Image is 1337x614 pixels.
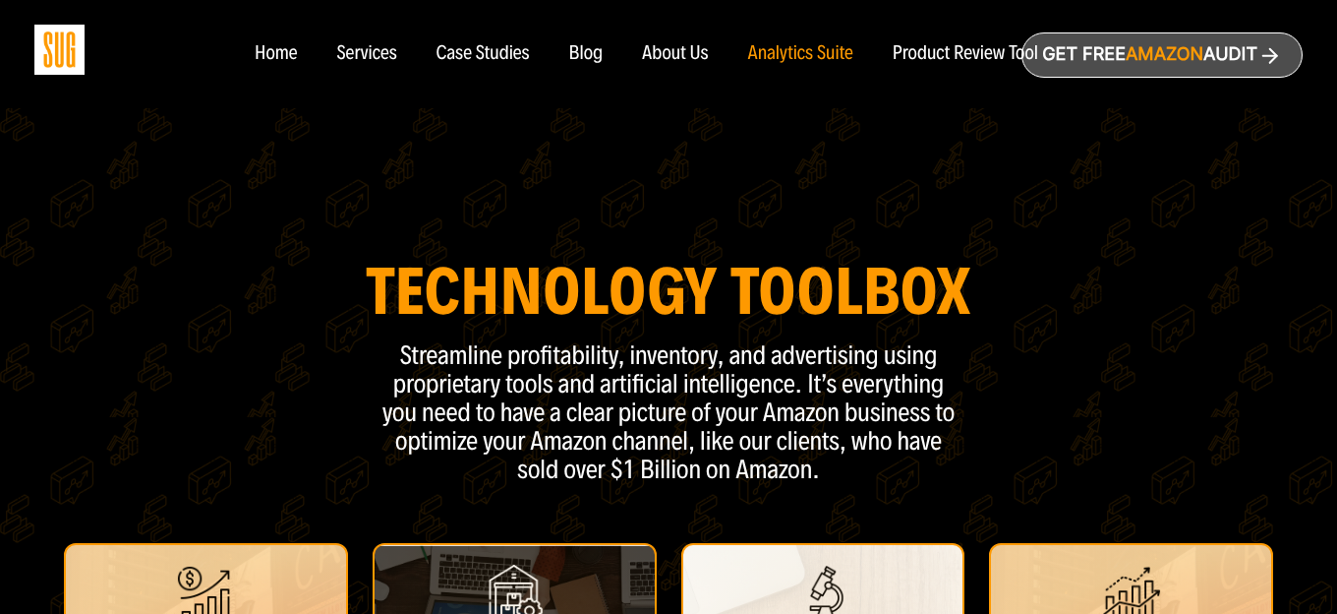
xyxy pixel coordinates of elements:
[642,43,709,65] a: About Us
[893,43,1038,65] a: Product Review Tool
[748,43,853,65] a: Analytics Suite
[366,251,971,332] strong: Technology Toolbox
[436,43,530,65] a: Case Studies
[34,25,85,75] img: Sug
[255,43,297,65] a: Home
[336,43,396,65] a: Services
[374,341,963,484] p: Streamline profitability, inventory, and advertising using proprietary tools and artificial intel...
[569,43,604,65] a: Blog
[1021,32,1303,78] a: Get freeAmazonAudit
[1126,44,1203,65] span: Amazon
